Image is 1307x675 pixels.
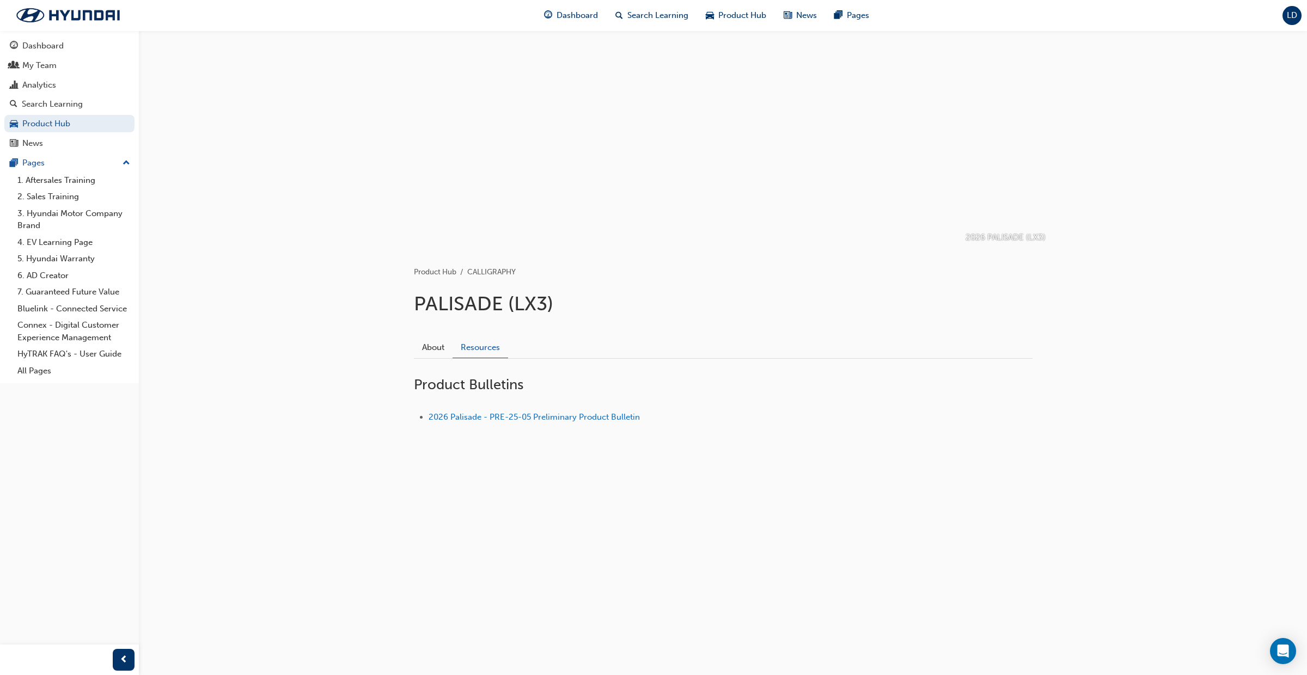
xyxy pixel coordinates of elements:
span: Dashboard [557,9,598,22]
a: Analytics [4,77,135,94]
div: Pages [22,158,45,168]
img: Trak [5,4,131,27]
h1: PALISADE (LX3) [414,292,1033,316]
a: search-iconSearch Learning [607,4,697,27]
div: My Team [22,61,57,70]
div: Open Intercom Messenger [1270,638,1296,664]
span: Search Learning [627,9,688,22]
a: 1. Aftersales Training [13,172,135,189]
a: pages-iconPages [826,4,878,27]
span: chart-icon [10,81,18,91]
a: Bluelink - Connected Service [13,300,135,317]
a: 2. Sales Training [13,188,135,205]
a: Product Hub [414,267,456,277]
span: prev-icon [120,654,128,665]
span: news-icon [784,9,792,22]
button: LD [1282,6,1302,25]
a: News [4,134,135,152]
a: 6. AD Creator [13,267,135,284]
h2: Product Bulletins [414,376,1033,394]
span: news-icon [10,139,18,149]
span: guage-icon [544,9,552,22]
a: 7. Guaranteed Future Value [13,284,135,300]
div: Analytics [22,81,56,90]
span: pages-icon [834,9,842,22]
a: Product Hub [4,115,135,132]
button: Pages [4,155,135,172]
div: News [22,139,43,148]
a: Search Learning [4,96,135,113]
a: HyTRAK FAQ's - User Guide [13,346,135,363]
a: Dashboard [4,37,135,54]
a: 4. EV Learning Page [13,234,135,251]
span: car-icon [10,119,18,129]
a: 3. Hyundai Motor Company Brand [13,205,135,234]
a: car-iconProduct Hub [697,4,775,27]
button: DashboardMy TeamAnalyticsSearch LearningProduct HubNews [4,35,135,155]
span: up-icon [123,158,130,168]
span: car-icon [706,9,714,22]
a: guage-iconDashboard [535,4,607,27]
a: About [414,337,453,358]
div: Search Learning [22,100,83,109]
span: search-icon [10,100,17,109]
li: CALLIGRAPHY [467,266,516,279]
span: Product Hub [718,9,766,22]
a: 2026 Palisade - PRE-25-05 Preliminary Product Bulletin [429,412,640,422]
span: LD [1287,11,1297,20]
a: 5. Hyundai Warranty [13,250,135,267]
a: Connex - Digital Customer Experience Management [13,317,135,346]
span: Pages [847,9,869,22]
span: search-icon [615,9,623,22]
span: guage-icon [10,41,18,51]
a: Resources [453,337,508,358]
span: people-icon [10,61,18,71]
span: pages-icon [10,159,18,169]
div: Dashboard [22,41,64,51]
a: My Team [4,57,135,74]
a: news-iconNews [775,4,826,27]
p: 2026 PALISADE (LX3) [966,231,1046,244]
a: All Pages [13,363,135,379]
span: News [796,9,817,22]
